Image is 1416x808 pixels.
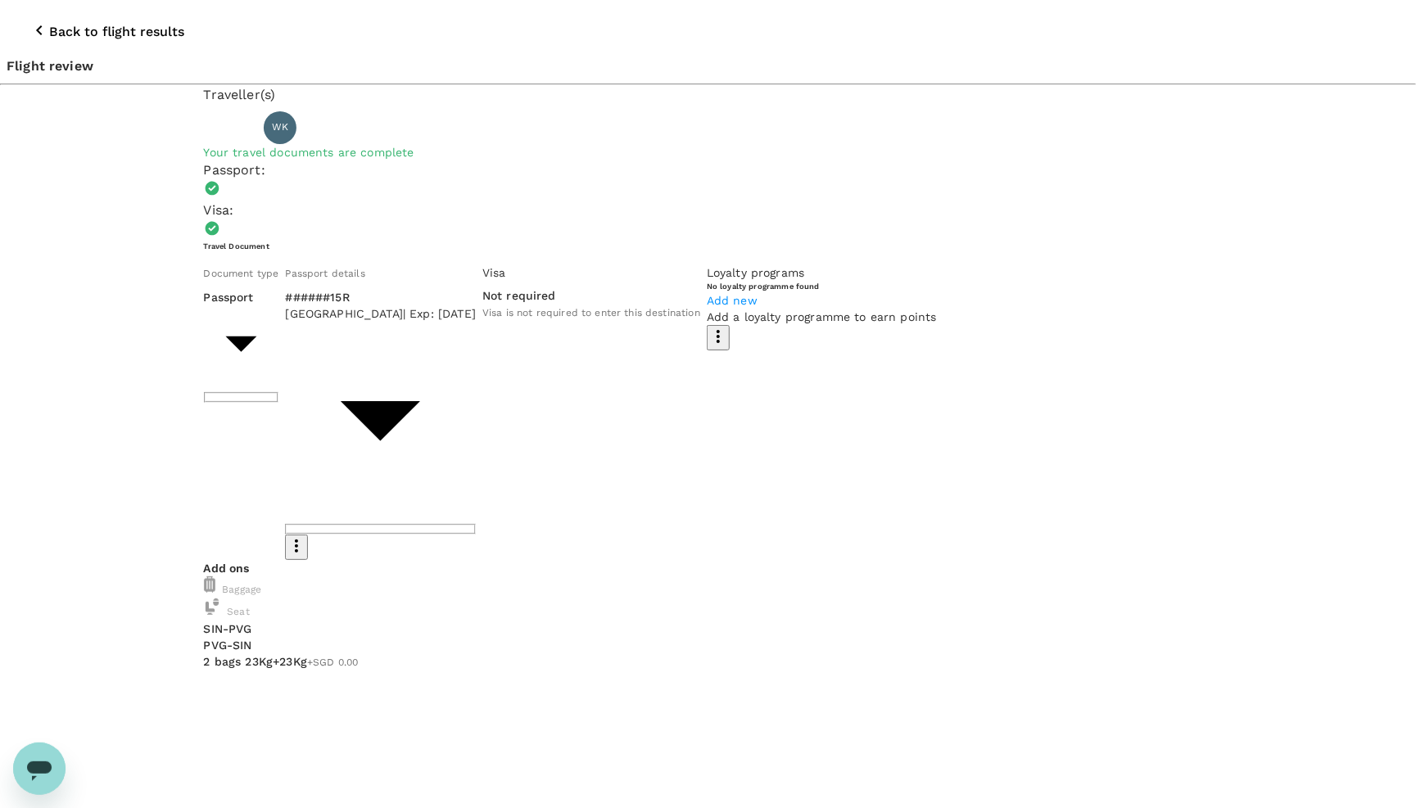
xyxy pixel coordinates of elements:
span: Passport details [285,268,364,279]
p: SIN - PVG [204,621,1213,637]
span: Add new [707,294,758,307]
p: [PERSON_NAME] Koh [303,118,443,138]
p: Visa : [204,201,1213,220]
iframe: Button to launch messaging window, conversation in progress [13,743,66,795]
span: [GEOGRAPHIC_DATA] | Exp: [DATE] [285,307,476,320]
p: Passport : [204,160,1213,180]
span: Visa is not required to enter this destination [482,307,700,318]
p: ######15R [285,289,476,305]
span: +SGD 0.00 [307,657,358,668]
p: Passport [204,289,279,305]
div: ######15R[GEOGRAPHIC_DATA]| Exp: [DATE] [285,289,476,322]
p: Not required [482,287,700,304]
p: Flight review [7,56,1409,76]
div: 2 bags 23Kg+23Kg+SGD 0.00 [204,653,1213,671]
button: Back to flight results [7,7,207,56]
span: Visa [482,266,506,279]
h6: Travel Document [204,241,1213,251]
span: Add a loyalty programme to earn points [707,310,937,323]
p: Traveller 1 : [204,120,258,136]
p: Traveller(s) [204,85,1213,105]
img: baggage-icon [204,598,220,615]
img: baggage-icon [204,576,215,593]
span: Document type [204,268,279,279]
p: Back to flight results [49,22,184,42]
span: 2 bags 23Kg+23Kg [204,655,307,668]
span: WK [272,120,288,136]
p: PVG - SIN [204,637,1213,653]
span: Your travel documents are complete [204,146,414,159]
h6: No loyalty programme found [707,281,937,291]
span: Loyalty programs [707,266,804,279]
div: Seat [204,598,1213,621]
p: Add ons [204,560,1213,576]
div: Baggage [204,576,1213,598]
